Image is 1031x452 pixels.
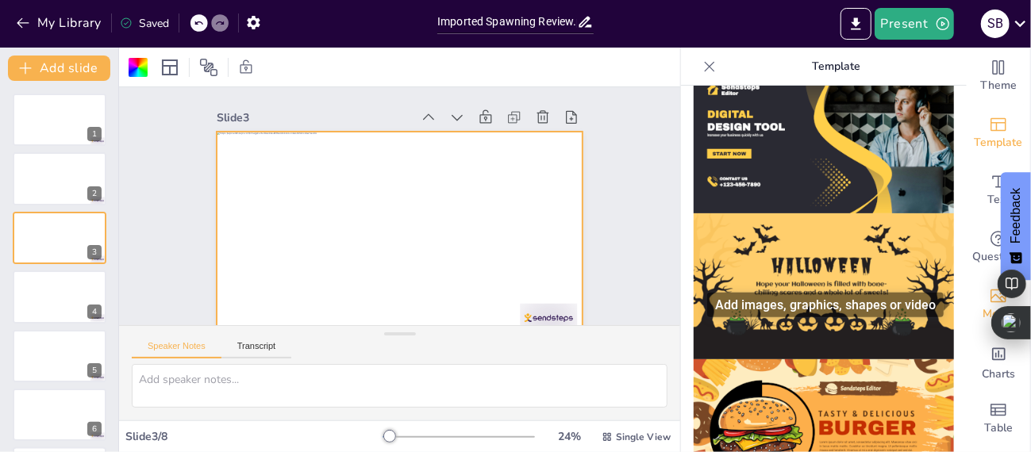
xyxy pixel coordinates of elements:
[87,186,102,201] div: 2
[694,67,954,213] img: thumb-12.png
[967,390,1030,447] div: Add a table
[8,56,110,81] button: Add slide
[707,293,944,317] div: Add images, graphics, shapes or video
[967,219,1030,276] div: Get real-time input from your audience
[967,276,1030,333] div: Add images, graphics, shapes or video
[982,366,1015,383] span: Charts
[125,429,383,444] div: Slide 3 / 8
[13,94,106,146] div: 1
[13,330,106,382] div: 5
[87,363,102,377] div: 5
[1001,172,1031,280] button: Feedback - Show survey
[12,10,108,36] button: My Library
[13,270,106,323] div: 4
[551,429,589,444] div: 24 %
[157,55,183,80] div: Layout
[967,105,1030,162] div: Add ready made slides
[983,305,1014,323] span: Media
[437,10,577,33] input: Insert title
[967,48,1030,105] div: Change the overall theme
[13,152,106,205] div: 2
[984,419,1013,437] span: Table
[875,8,954,40] button: Present
[13,389,106,441] div: 6
[987,191,1010,209] span: Text
[967,162,1030,219] div: Add text boxes
[973,248,1025,266] span: Questions
[87,422,102,436] div: 6
[981,10,1010,38] div: S B
[13,212,106,264] div: 3
[981,8,1010,40] button: S B
[975,134,1023,151] span: Template
[120,16,169,31] div: Saved
[694,213,954,360] img: thumb-13.png
[87,245,102,259] div: 3
[132,341,221,358] button: Speaker Notes
[616,431,671,443] span: Single View
[841,8,871,40] button: Export to PowerPoint
[722,48,951,86] p: Template
[199,58,218,77] span: Position
[87,127,102,141] div: 1
[1009,188,1023,243] span: Feedback
[980,77,1017,94] span: Theme
[87,305,102,319] div: 4
[221,341,292,358] button: Transcript
[967,333,1030,390] div: Add charts and graphs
